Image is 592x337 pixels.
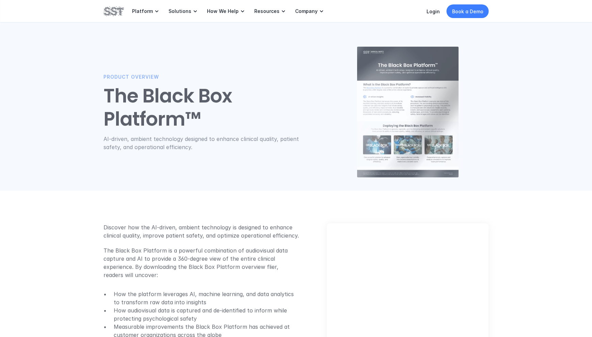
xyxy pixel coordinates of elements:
h1: The Black Box Platform™ [103,85,327,130]
p: AI-driven, ambient technology designed to enhance clinical quality, patient safety, and operation... [103,134,305,151]
img: Black Box Platform product overview cover [357,47,459,178]
p: Platform [132,8,153,14]
p: How audiovisual data is captured and de-identified to inform while protecting psychological safety [114,306,300,323]
p: Resources [254,8,279,14]
p: Solutions [169,8,191,14]
p: Book a Demo [452,8,483,15]
p: Company [295,8,318,14]
p: Product Overview [103,73,327,81]
img: SST logo [103,5,124,17]
p: The Black Box Platform is a powerful combination of audiovisual data capture and AI to provide a ... [103,246,300,279]
p: How the platform leverages AI, machine learning, and data analytics to transform raw data into in... [114,290,300,306]
p: Discover how the AI-driven, ambient technology is designed to enhance clinical quality, improve p... [103,223,300,240]
a: Book a Demo [447,4,489,18]
a: Login [427,9,440,14]
p: How We Help [207,8,239,14]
